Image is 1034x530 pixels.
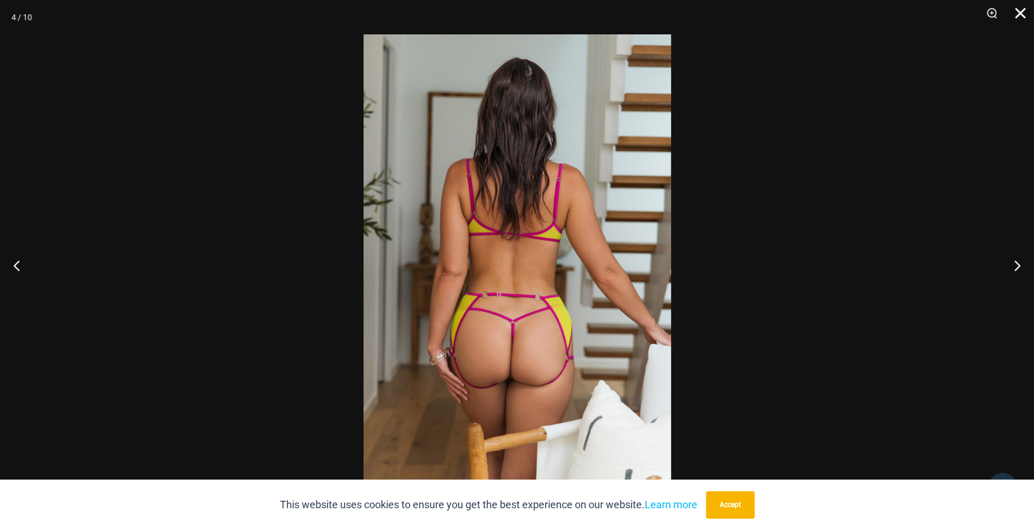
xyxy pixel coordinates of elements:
[11,9,32,26] div: 4 / 10
[364,34,671,496] img: Dangers Kiss Solar Flair 1060 Bra 611 Micro 1760 Garter 03
[280,496,697,513] p: This website uses cookies to ensure you get the best experience on our website.
[991,237,1034,294] button: Next
[645,498,697,511] a: Learn more
[706,491,755,519] button: Accept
